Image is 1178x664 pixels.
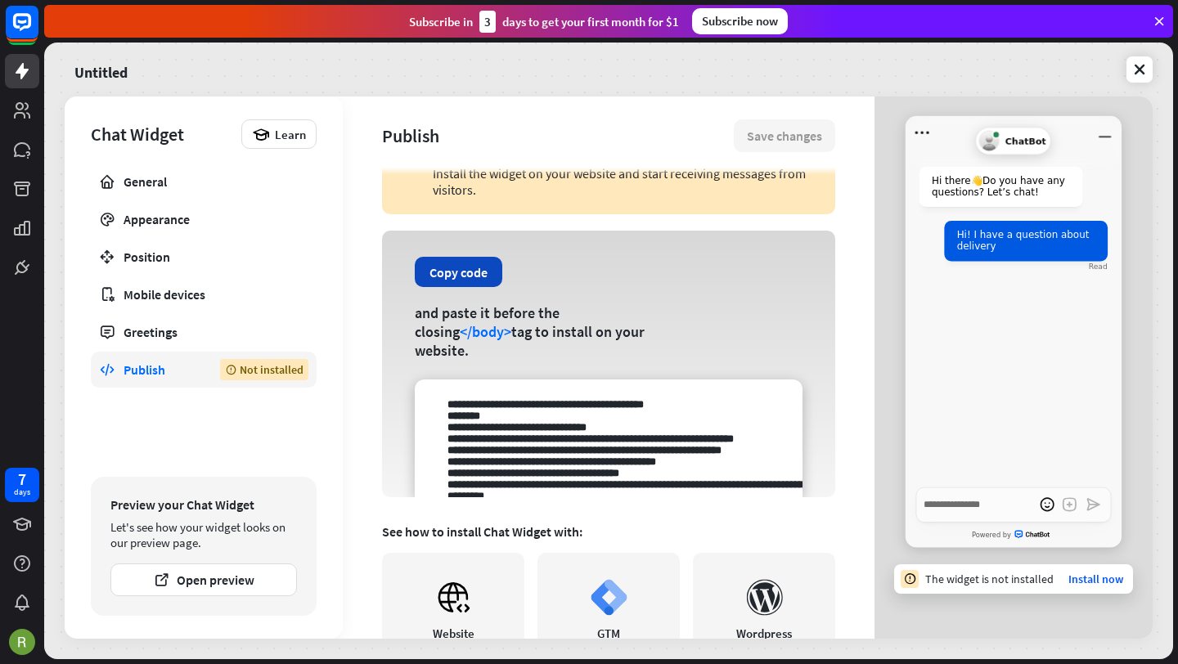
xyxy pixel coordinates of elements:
div: GTM [597,626,620,641]
div: Position [124,249,284,265]
button: Add an attachment [1059,494,1081,516]
div: Wordpress [736,626,792,641]
span: Learn [275,127,306,142]
button: open emoji picker [1036,494,1058,516]
div: Appearance [124,211,284,227]
a: Powered byChatBot [906,525,1122,545]
span: Hi! I have a question about delivery [957,230,1090,252]
a: Position [91,239,317,275]
div: Publish [124,361,196,378]
span: Powered by [972,532,1011,539]
span: Hi there 👋 Do you have any questions? Let’s chat! [932,175,1065,197]
a: Untitled [74,52,128,87]
span: ChatBot [1005,136,1046,146]
div: Website [433,626,474,641]
a: General [91,164,317,200]
div: 3 [479,11,496,33]
div: Chat Widget [91,123,233,146]
div: The widget is not installed [925,572,1054,586]
div: Publish [382,124,734,147]
div: and paste it before the closing tag to install on your website. [415,303,656,360]
a: Mobile devices [91,276,317,312]
div: ChatBot [976,128,1052,155]
div: Let's see how your widget looks on our preview page. [110,519,297,550]
div: Install the widget on your website and start receiving messages from visitors. [433,165,819,198]
div: Read [1089,262,1108,271]
div: days [14,487,30,498]
button: Save changes [734,119,835,152]
div: Subscribe now [692,8,788,34]
div: Preview your Chat Widget [110,496,297,513]
textarea: Write a message… [916,487,1111,523]
div: Greetings [124,324,284,340]
a: Greetings [91,314,317,350]
div: See how to install Chat Widget with: [382,523,835,540]
button: Open menu [911,122,933,144]
button: Open preview [110,563,297,596]
button: Minimize window [1094,122,1116,144]
button: Open LiveChat chat widget [13,7,62,56]
div: Subscribe in days to get your first month for $1 [409,11,679,33]
button: Copy code [415,257,502,287]
a: 7 days [5,468,39,502]
div: Not installed [220,359,308,380]
div: General [124,173,284,190]
div: Mobile devices [124,286,284,303]
div: 7 [18,472,26,487]
span: ChatBot [1014,531,1054,540]
span: </body> [460,322,511,341]
a: Install now [1068,572,1123,586]
a: Publish Not installed [91,352,317,388]
a: Appearance [91,201,317,237]
button: Send a message [1082,494,1104,516]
